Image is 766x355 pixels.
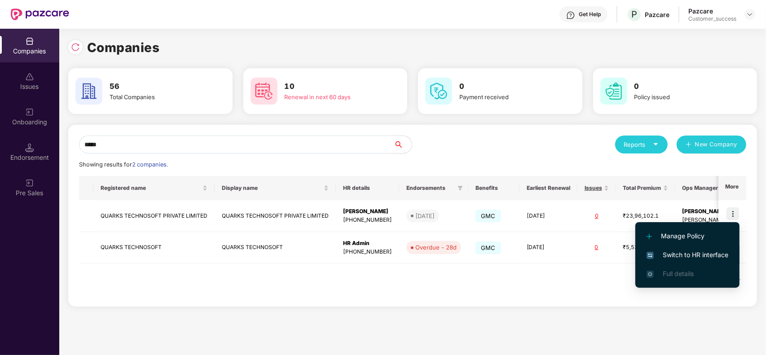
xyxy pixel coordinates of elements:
[647,250,728,260] span: Switch to HR interface
[459,92,557,101] div: Payment received
[677,136,746,153] button: plusNew Company
[215,232,336,264] td: QUARKS TECHNOSOFT
[647,231,728,241] span: Manage Policy
[688,15,736,22] div: Customer_success
[577,176,616,200] th: Issues
[624,140,659,149] div: Reports
[215,176,336,200] th: Display name
[25,179,34,188] img: svg+xml;base64,PHN2ZyB3aWR0aD0iMjAiIGhlaWdodD0iMjAiIHZpZXdCb3g9IjAgMCAyMCAyMCIgZmlsbD0ibm9uZSIgeG...
[285,92,382,101] div: Renewal in next 60 days
[634,81,732,92] h3: 0
[25,37,34,46] img: svg+xml;base64,PHN2ZyBpZD0iQ29tcGFuaWVzIiB4bWxucz0iaHR0cDovL3d3dy53My5vcmcvMjAwMC9zdmciIHdpZHRoPS...
[585,184,602,192] span: Issues
[343,239,392,248] div: HR Admin
[600,78,627,105] img: svg+xml;base64,PHN2ZyB4bWxucz0iaHR0cDovL3d3dy53My5vcmcvMjAwMC9zdmciIHdpZHRoPSI2MCIgaGVpZ2h0PSI2MC...
[746,11,753,18] img: svg+xml;base64,PHN2ZyBpZD0iRHJvcGRvd24tMzJ4MzIiIHhtbG5zPSJodHRwOi8vd3d3LnczLm9yZy8yMDAwL3N2ZyIgd2...
[25,72,34,81] img: svg+xml;base64,PHN2ZyBpZD0iSXNzdWVzX2Rpc2FibGVkIiB4bWxucz0iaHR0cDovL3d3dy53My5vcmcvMjAwMC9zdmciIH...
[718,176,746,200] th: More
[585,243,609,252] div: 0
[566,11,575,20] img: svg+xml;base64,PHN2ZyBpZD0iSGVscC0zMngzMiIgeG1sbnM9Imh0dHA6Ly93d3cudzMub3JnLzIwMDAvc3ZnIiB3aWR0aD...
[11,9,69,20] img: New Pazcare Logo
[336,176,399,200] th: HR details
[415,243,457,252] div: Overdue - 28d
[110,92,207,101] div: Total Companies
[456,183,465,193] span: filter
[406,184,454,192] span: Endorsements
[475,210,501,222] span: GMC
[215,200,336,232] td: QUARKS TECHNOSOFT PRIVATE LIMITED
[585,212,609,220] div: 0
[93,200,215,232] td: QUARKS TECHNOSOFT PRIVATE LIMITED
[647,234,652,239] img: svg+xml;base64,PHN2ZyB4bWxucz0iaHR0cDovL3d3dy53My5vcmcvMjAwMC9zdmciIHdpZHRoPSIxMi4yMDEiIGhlaWdodD...
[653,141,659,147] span: caret-down
[519,176,577,200] th: Earliest Renewal
[686,141,691,149] span: plus
[79,161,168,168] span: Showing results for
[343,248,392,256] div: [PHONE_NUMBER]
[695,140,738,149] span: New Company
[579,11,601,18] div: Get Help
[101,184,201,192] span: Registered name
[519,200,577,232] td: [DATE]
[663,270,694,277] span: Full details
[93,176,215,200] th: Registered name
[519,232,577,264] td: [DATE]
[623,212,668,220] div: ₹23,96,102.1
[25,108,34,117] img: svg+xml;base64,PHN2ZyB3aWR0aD0iMjAiIGhlaWdodD0iMjAiIHZpZXdCb3g9IjAgMCAyMCAyMCIgZmlsbD0ibm9uZSIgeG...
[458,185,463,191] span: filter
[132,161,168,168] span: 2 companies.
[623,243,668,252] div: ₹5,53,899.08
[251,78,277,105] img: svg+xml;base64,PHN2ZyB4bWxucz0iaHR0cDovL3d3dy53My5vcmcvMjAwMC9zdmciIHdpZHRoPSI2MCIgaGVpZ2h0PSI2MC...
[616,176,675,200] th: Total Premium
[634,92,732,101] div: Policy issued
[343,216,392,224] div: [PHONE_NUMBER]
[415,211,435,220] div: [DATE]
[343,207,392,216] div: [PERSON_NAME]
[87,38,160,57] h1: Companies
[647,252,654,259] img: svg+xml;base64,PHN2ZyB4bWxucz0iaHR0cDovL3d3dy53My5vcmcvMjAwMC9zdmciIHdpZHRoPSIxNiIgaGVpZ2h0PSIxNi...
[110,81,207,92] h3: 56
[647,271,654,278] img: svg+xml;base64,PHN2ZyB4bWxucz0iaHR0cDovL3d3dy53My5vcmcvMjAwMC9zdmciIHdpZHRoPSIxNi4zNjMiIGhlaWdodD...
[75,78,102,105] img: svg+xml;base64,PHN2ZyB4bWxucz0iaHR0cDovL3d3dy53My5vcmcvMjAwMC9zdmciIHdpZHRoPSI2MCIgaGVpZ2h0PSI2MC...
[726,207,739,220] img: icon
[459,81,557,92] h3: 0
[475,241,501,254] span: GMC
[631,9,637,20] span: P
[285,81,382,92] h3: 10
[25,143,34,152] img: svg+xml;base64,PHN2ZyB3aWR0aD0iMTQuNSIgaGVpZ2h0PSIxNC41IiB2aWV3Qm94PSIwIDAgMTYgMTYiIGZpbGw9Im5vbm...
[393,136,412,153] button: search
[645,10,669,19] div: Pazcare
[393,141,412,148] span: search
[688,7,736,15] div: Pazcare
[468,176,519,200] th: Benefits
[425,78,452,105] img: svg+xml;base64,PHN2ZyB4bWxucz0iaHR0cDovL3d3dy53My5vcmcvMjAwMC9zdmciIHdpZHRoPSI2MCIgaGVpZ2h0PSI2MC...
[623,184,661,192] span: Total Premium
[93,232,215,264] td: QUARKS TECHNOSOFT
[222,184,322,192] span: Display name
[71,43,80,52] img: svg+xml;base64,PHN2ZyBpZD0iUmVsb2FkLTMyeDMyIiB4bWxucz0iaHR0cDovL3d3dy53My5vcmcvMjAwMC9zdmciIHdpZH...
